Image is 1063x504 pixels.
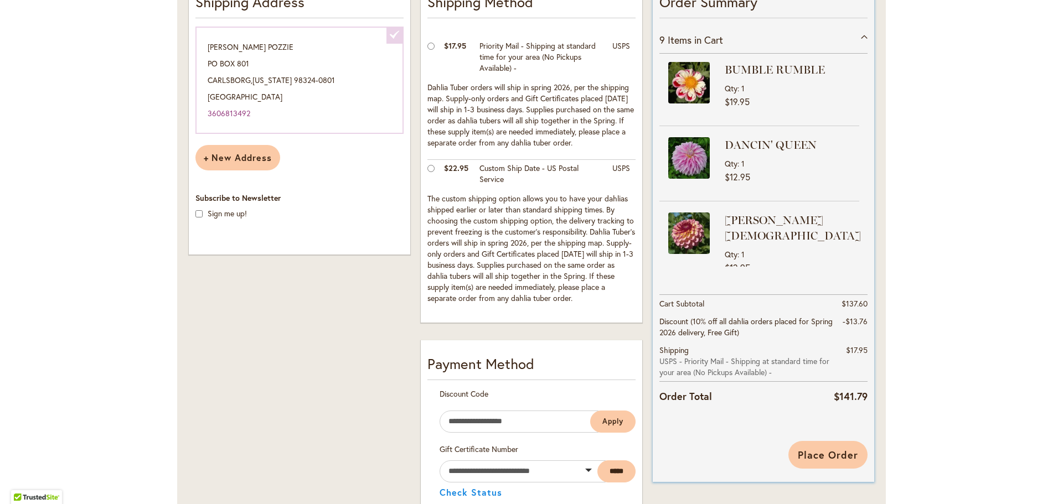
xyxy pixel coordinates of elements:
[668,33,723,46] span: Items in Cart
[444,40,466,51] span: $17.95
[668,137,710,179] img: DANCIN' QUEEN
[659,316,833,337] span: Discount (10% off all dahlia orders placed for Spring 2026 delivery, Free Gift)
[208,208,247,219] label: Sign me up!
[725,158,737,169] span: Qty
[725,83,737,93] span: Qty
[607,38,636,79] td: USPS
[427,354,636,380] div: Payment Method
[602,417,623,426] span: Apply
[659,388,712,404] strong: Order Total
[725,249,737,259] span: Qty
[725,262,750,273] span: $12.95
[427,190,636,309] td: The custom shipping option allows you to have your dahlias shipped earlier or later than standard...
[444,163,468,173] span: $22.95
[725,96,750,107] span: $19.95
[659,294,834,313] th: Cart Subtotal
[725,212,861,243] strong: [PERSON_NAME][DEMOGRAPHIC_DATA]
[846,345,868,355] span: $17.95
[798,448,858,461] span: Place Order
[659,33,665,46] span: 9
[440,444,518,454] span: Gift Certificate Number
[8,465,39,496] iframe: Launch Accessibility Center
[668,62,710,103] img: BUMBLE RUMBLE
[725,137,856,153] strong: DANCIN' QUEEN
[195,145,280,170] button: New Address
[788,441,868,469] button: Place Order
[741,83,745,93] span: 1
[204,152,272,163] span: New Address
[659,345,689,355] span: Shipping
[474,38,607,79] td: Priority Mail - Shipping at standard time for your area (No Pickups Available) -
[843,316,868,326] span: -$13.76
[607,159,636,190] td: USPS
[208,108,250,118] a: 3606813492
[252,75,292,85] span: [US_STATE]
[668,212,710,254] img: Foxy Lady
[440,488,502,497] button: Check Status
[725,171,750,183] span: $12.95
[834,389,868,403] span: $141.79
[440,388,488,399] span: Discount Code
[842,298,868,309] span: $137.60
[741,249,745,259] span: 1
[659,356,834,378] span: USPS - Priority Mail - Shipping at standard time for your area (No Pickups Available) -
[590,411,636,433] button: Apply
[427,79,636,160] td: Dahlia Tuber orders will ship in spring 2026, per the shipping map. Supply-only orders and Gift C...
[725,62,856,77] strong: BUMBLE RUMBLE
[195,27,404,134] div: [PERSON_NAME] POZZIE PO BOX 801 CARLSBORG , 98324-0801 [GEOGRAPHIC_DATA]
[195,193,281,203] span: Subscribe to Newsletter
[474,159,607,190] td: Custom Ship Date - US Postal Service
[741,158,745,169] span: 1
